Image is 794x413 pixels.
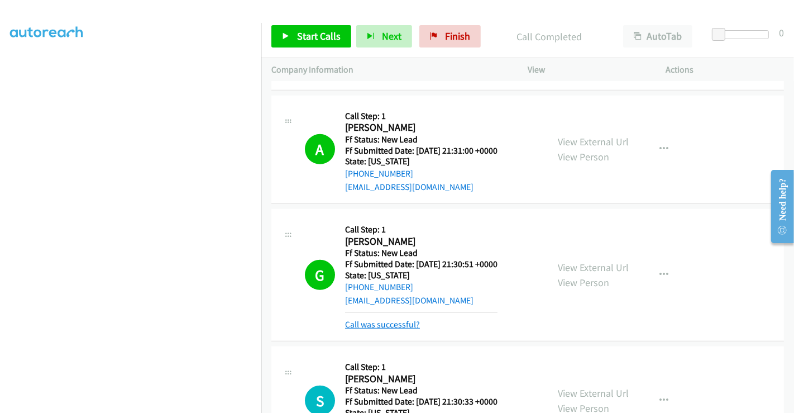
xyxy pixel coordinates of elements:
[419,25,481,48] a: Finish
[558,135,629,148] a: View External Url
[345,295,473,306] a: [EMAIL_ADDRESS][DOMAIN_NAME]
[345,319,420,330] a: Call was successful?
[305,134,335,164] h1: A
[305,260,335,290] h1: G
[762,162,794,251] iframe: Resource Center
[297,30,341,42] span: Start Calls
[623,25,692,48] button: AutoTab
[558,387,629,400] a: View External Url
[345,145,498,156] h5: Ff Submitted Date: [DATE] 21:31:00 +0000
[558,276,609,289] a: View Person
[345,362,498,373] h5: Call Step: 1
[271,63,508,77] p: Company Information
[271,25,351,48] a: Start Calls
[345,121,498,134] h2: [PERSON_NAME]
[345,282,413,292] a: [PHONE_NUMBER]
[345,259,498,270] h5: Ff Submitted Date: [DATE] 21:30:51 +0000
[558,150,609,163] a: View Person
[345,156,498,167] h5: State: [US_STATE]
[666,63,785,77] p: Actions
[528,63,646,77] p: View
[345,385,498,396] h5: Ff Status: New Lead
[345,235,498,248] h2: [PERSON_NAME]
[382,30,401,42] span: Next
[345,111,498,122] h5: Call Step: 1
[345,248,498,259] h5: Ff Status: New Lead
[345,182,473,192] a: [EMAIL_ADDRESS][DOMAIN_NAME]
[345,373,498,386] h2: [PERSON_NAME]
[718,30,769,39] div: Delay between calls (in seconds)
[345,224,498,235] h5: Call Step: 1
[345,134,498,145] h5: Ff Status: New Lead
[779,25,784,40] div: 0
[496,29,603,44] p: Call Completed
[558,261,629,274] a: View External Url
[345,396,498,407] h5: Ff Submitted Date: [DATE] 21:30:33 +0000
[356,25,412,48] button: Next
[445,30,470,42] span: Finish
[345,270,498,281] h5: State: [US_STATE]
[345,168,413,179] a: [PHONE_NUMBER]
